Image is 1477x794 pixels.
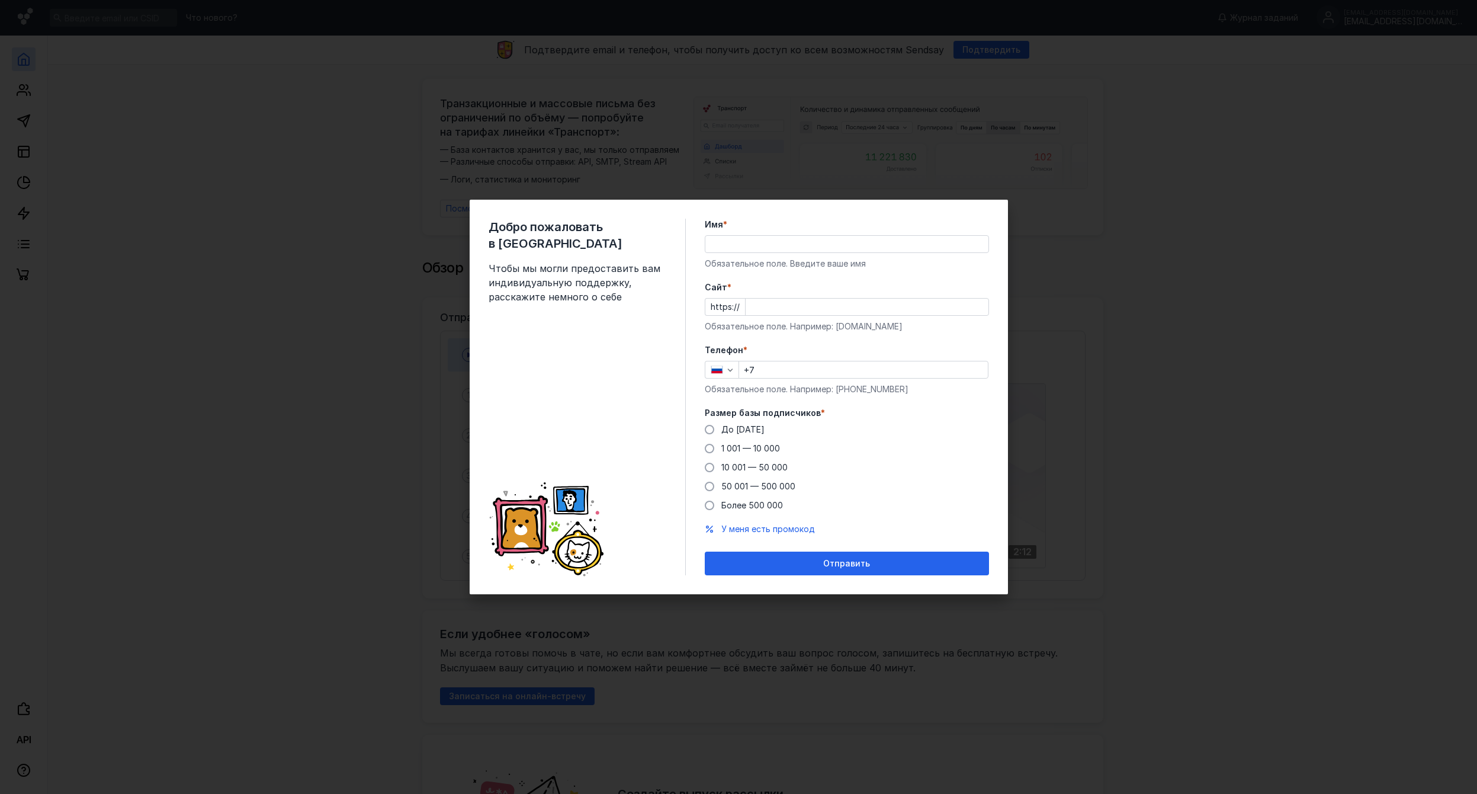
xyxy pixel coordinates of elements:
[705,407,821,419] span: Размер базы подписчиков
[823,559,870,569] span: Отправить
[721,481,795,491] span: 50 001 — 500 000
[705,344,743,356] span: Телефон
[489,219,666,252] span: Добро пожаловать в [GEOGRAPHIC_DATA]
[705,383,989,395] div: Обязательное поле. Например: [PHONE_NUMBER]
[705,219,723,230] span: Имя
[721,523,815,535] button: У меня есть промокод
[721,500,783,510] span: Более 500 000
[721,443,780,453] span: 1 001 — 10 000
[705,321,989,332] div: Обязательное поле. Например: [DOMAIN_NAME]
[705,281,727,293] span: Cайт
[705,258,989,270] div: Обязательное поле. Введите ваше имя
[721,524,815,534] span: У меня есть промокод
[721,424,765,434] span: До [DATE]
[489,261,666,304] span: Чтобы мы могли предоставить вам индивидуальную поддержку, расскажите немного о себе
[721,462,788,472] span: 10 001 — 50 000
[705,552,989,575] button: Отправить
